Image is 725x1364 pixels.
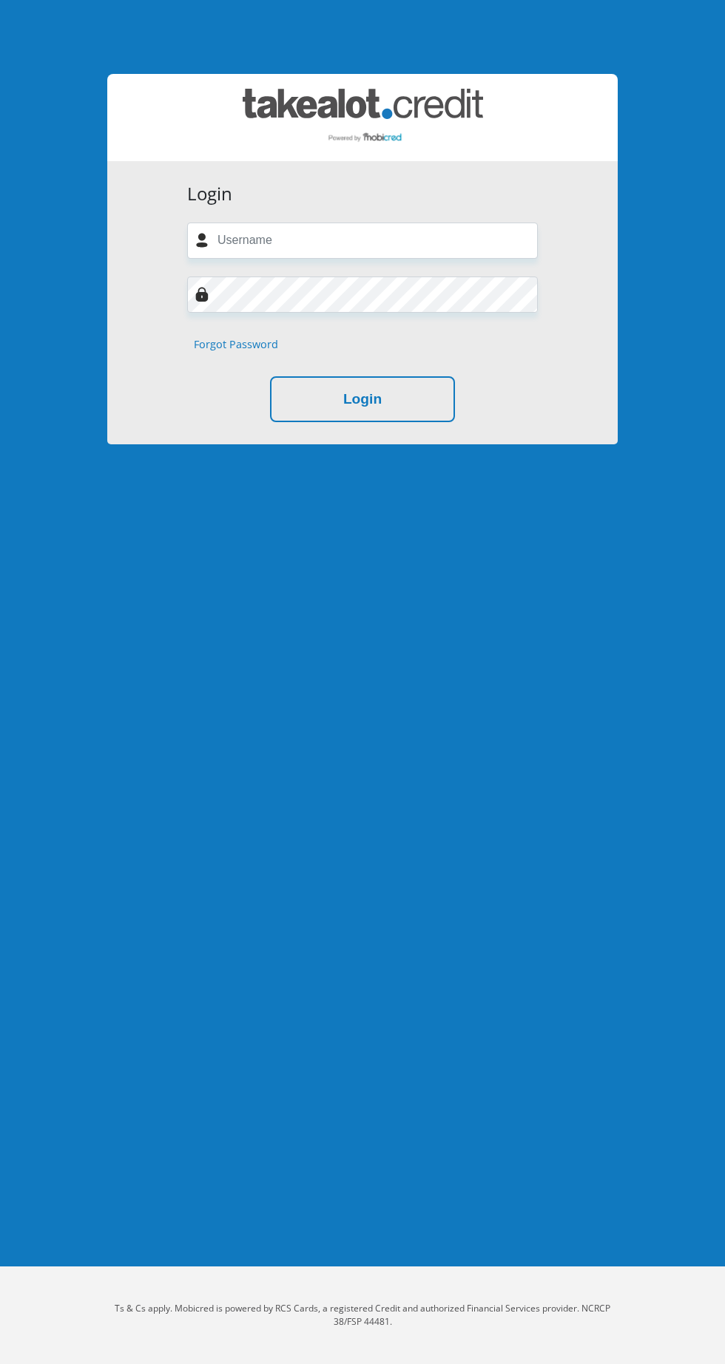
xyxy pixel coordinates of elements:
p: Ts & Cs apply. Mobicred is powered by RCS Cards, a registered Credit and authorized Financial Ser... [107,1302,618,1329]
input: Username [187,223,538,259]
h3: Login [187,183,538,205]
img: takealot_credit logo [243,89,483,146]
button: Login [270,376,455,423]
img: Image [195,287,209,302]
a: Forgot Password [194,336,278,353]
img: user-icon image [195,233,209,248]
